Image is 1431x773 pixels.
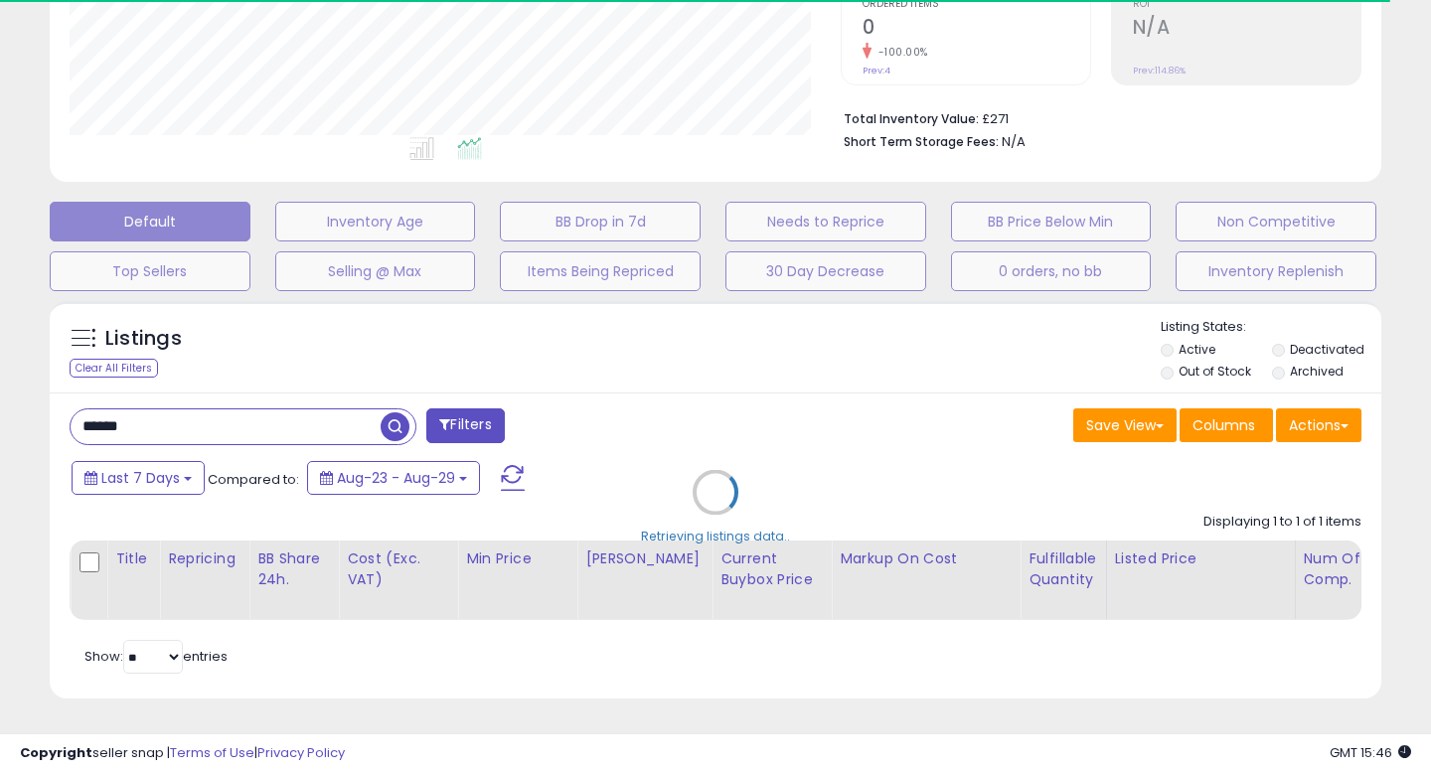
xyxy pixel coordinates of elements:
small: Prev: 4 [863,65,890,77]
button: 0 orders, no bb [951,251,1152,291]
a: Privacy Policy [257,743,345,762]
button: BB Drop in 7d [500,202,701,241]
small: Prev: 114.86% [1133,65,1186,77]
span: 2025-09-6 15:46 GMT [1330,743,1411,762]
button: 30 Day Decrease [725,251,926,291]
b: Total Inventory Value: [844,110,979,127]
button: BB Price Below Min [951,202,1152,241]
h2: 0 [863,16,1090,43]
span: N/A [1002,132,1026,151]
button: Default [50,202,250,241]
b: Short Term Storage Fees: [844,133,999,150]
strong: Copyright [20,743,92,762]
a: Terms of Use [170,743,254,762]
li: £271 [844,105,1347,129]
button: Inventory Age [275,202,476,241]
button: Top Sellers [50,251,250,291]
small: -100.00% [872,45,928,60]
button: Needs to Reprice [725,202,926,241]
button: Inventory Replenish [1176,251,1376,291]
h2: N/A [1133,16,1360,43]
button: Items Being Repriced [500,251,701,291]
div: seller snap | | [20,744,345,763]
button: Selling @ Max [275,251,476,291]
div: Retrieving listings data.. [641,527,790,544]
button: Non Competitive [1176,202,1376,241]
